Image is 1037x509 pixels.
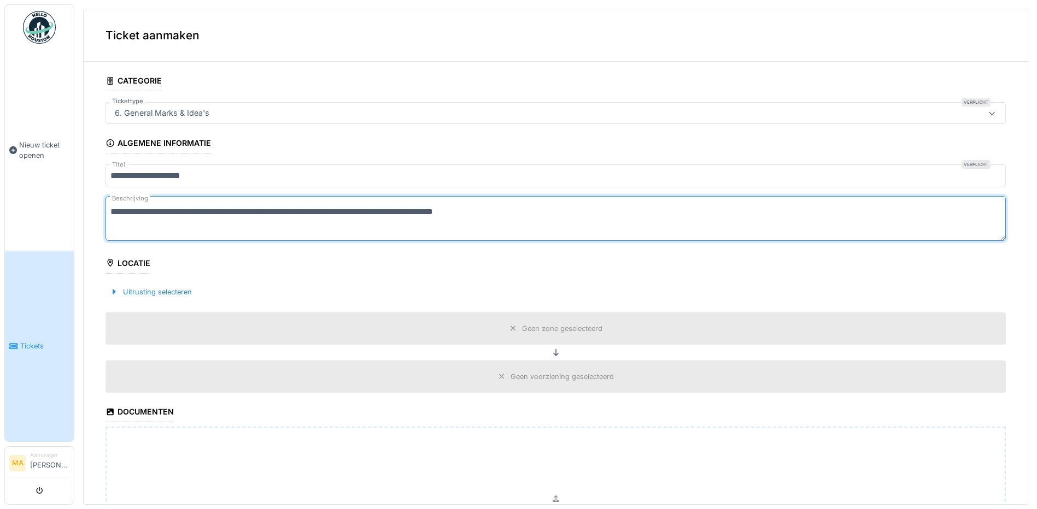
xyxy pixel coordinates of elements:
[110,97,145,106] label: Tickettype
[106,73,162,91] div: Categorie
[5,50,74,251] a: Nieuw ticket openen
[84,9,1028,62] div: Ticket aanmaken
[30,451,69,459] div: Aanvrager
[23,11,56,44] img: Badge_color-CXgf-gQk.svg
[106,404,174,422] div: Documenten
[106,255,150,274] div: Locatie
[30,451,69,475] li: [PERSON_NAME]
[110,107,214,119] div: 6. General Marks & Idea's
[9,451,69,477] a: MA Aanvrager[PERSON_NAME]
[962,98,991,106] div: Verplicht
[110,160,127,169] label: Titel
[522,323,602,334] div: Geen zone geselecteerd
[5,251,74,441] a: Tickets
[19,140,69,161] span: Nieuw ticket openen
[106,285,196,299] div: Uitrusting selecteren
[20,341,69,351] span: Tickets
[110,192,150,205] label: Beschrijving
[106,135,211,153] div: Algemene informatie
[9,455,26,471] li: MA
[962,160,991,169] div: Verplicht
[511,371,614,382] div: Geen voorziening geselecteerd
